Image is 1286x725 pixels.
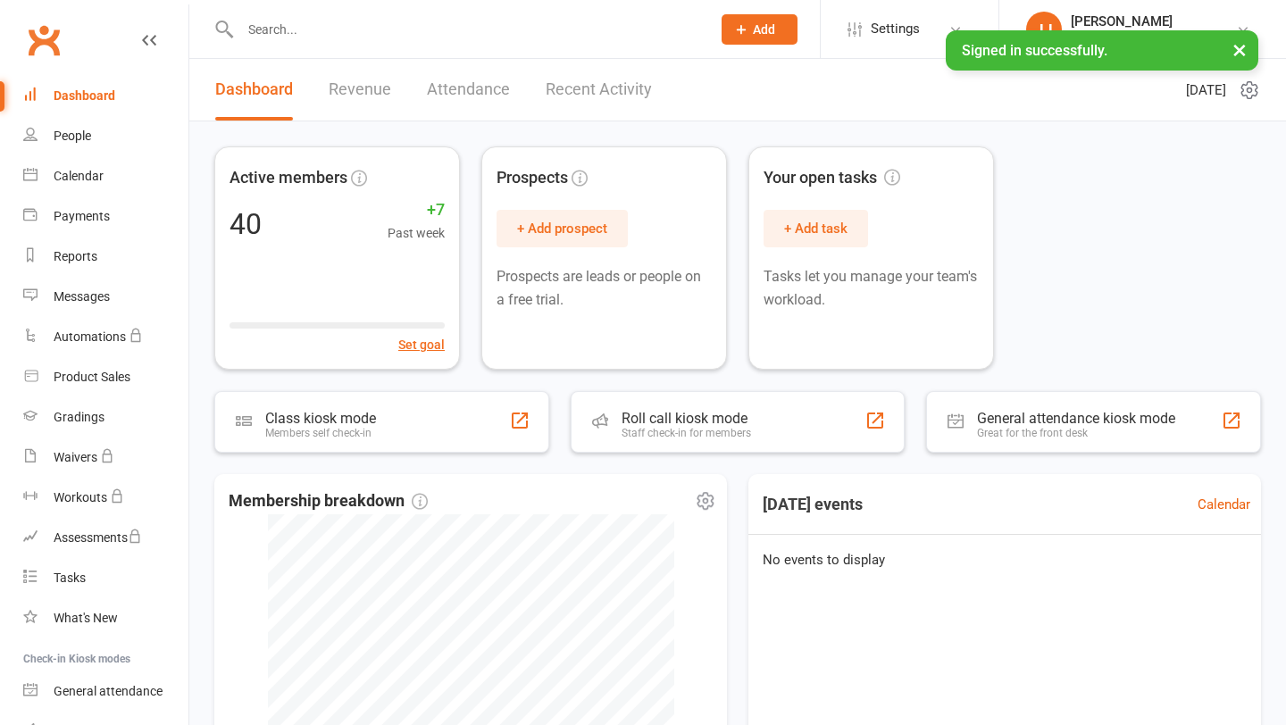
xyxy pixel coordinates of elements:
[54,530,142,545] div: Assessments
[546,59,652,121] a: Recent Activity
[748,488,877,521] h3: [DATE] events
[1186,79,1226,101] span: [DATE]
[741,535,1268,585] div: No events to display
[23,397,188,437] a: Gradings
[54,370,130,384] div: Product Sales
[54,129,91,143] div: People
[265,427,376,439] div: Members self check-in
[23,357,188,397] a: Product Sales
[1198,494,1250,515] a: Calendar
[54,490,107,504] div: Workouts
[54,249,97,263] div: Reports
[54,169,104,183] div: Calendar
[622,427,751,439] div: Staff check-in for members
[54,611,118,625] div: What's New
[23,558,188,598] a: Tasks
[23,156,188,196] a: Calendar
[764,210,868,247] button: + Add task
[23,116,188,156] a: People
[977,427,1175,439] div: Great for the front desk
[497,210,628,247] button: + Add prospect
[962,42,1107,59] span: Signed in successfully.
[54,410,104,424] div: Gradings
[230,210,262,238] div: 40
[753,22,775,37] span: Add
[54,289,110,304] div: Messages
[871,9,920,49] span: Settings
[23,76,188,116] a: Dashboard
[265,410,376,427] div: Class kiosk mode
[497,265,712,311] p: Prospects are leads or people on a free trial.
[398,335,445,354] button: Set goal
[21,18,66,62] a: Clubworx
[23,317,188,357] a: Automations
[1223,30,1256,69] button: ×
[23,671,188,712] a: General attendance kiosk mode
[977,410,1175,427] div: General attendance kiosk mode
[388,197,445,223] span: +7
[54,450,97,464] div: Waivers
[388,223,445,243] span: Past week
[1071,29,1236,46] div: [PERSON_NAME] Boxing Gym
[23,598,188,638] a: What's New
[23,478,188,518] a: Workouts
[230,165,347,191] span: Active members
[1026,12,1062,47] div: JJ
[329,59,391,121] a: Revenue
[54,329,126,344] div: Automations
[229,488,428,514] span: Membership breakdown
[427,59,510,121] a: Attendance
[722,14,797,45] button: Add
[1071,13,1236,29] div: [PERSON_NAME]
[764,165,900,191] span: Your open tasks
[235,17,698,42] input: Search...
[54,684,163,698] div: General attendance
[54,571,86,585] div: Tasks
[23,277,188,317] a: Messages
[23,518,188,558] a: Assessments
[764,265,979,311] p: Tasks let you manage your team's workload.
[23,437,188,478] a: Waivers
[54,88,115,103] div: Dashboard
[622,410,751,427] div: Roll call kiosk mode
[215,59,293,121] a: Dashboard
[23,196,188,237] a: Payments
[23,237,188,277] a: Reports
[54,209,110,223] div: Payments
[497,165,568,191] span: Prospects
